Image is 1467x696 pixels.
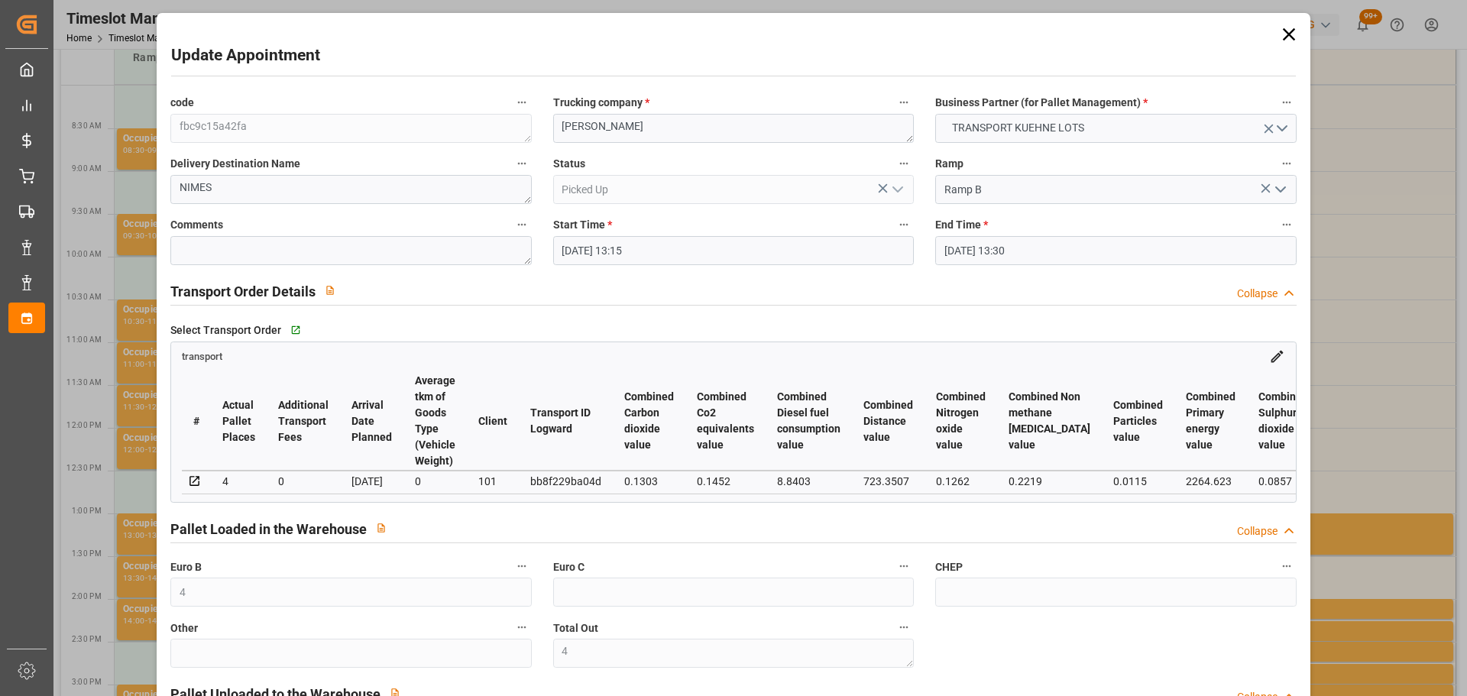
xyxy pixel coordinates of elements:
input: DD-MM-YYYY HH:MM [553,236,914,265]
button: Comments [512,215,532,235]
th: Combined Distance value [852,372,925,471]
span: CHEP [935,559,963,575]
div: [DATE] [351,472,392,490]
th: # [182,372,211,471]
span: Other [170,620,198,636]
div: 723.3507 [863,472,913,490]
th: Combined Non methane [MEDICAL_DATA] value [997,372,1102,471]
div: 0.1303 [624,472,674,490]
button: open menu [886,178,908,202]
textarea: 4 [553,639,914,668]
span: End Time [935,217,988,233]
span: TRANSPORT KUEHNE LOTS [944,120,1092,136]
button: open menu [1268,178,1291,202]
th: Combined Carbon dioxide value [613,372,685,471]
div: 0 [415,472,455,490]
th: Combined Diesel fuel consumption value [766,372,852,471]
th: Combined Sulphur dioxide value [1247,372,1320,471]
span: Delivery Destination Name [170,156,300,172]
button: View description [316,276,345,305]
button: Euro B [512,556,532,576]
input: Type to search/select [553,175,914,204]
span: Business Partner (for Pallet Management) [935,95,1148,111]
div: Collapse [1237,523,1278,539]
button: View description [367,513,396,542]
div: Collapse [1237,286,1278,302]
span: Comments [170,217,223,233]
button: Other [512,617,532,637]
div: 101 [478,472,507,490]
th: Arrival Date Planned [340,372,403,471]
button: Trucking company * [894,92,914,112]
div: 0.1452 [697,472,754,490]
th: Average tkm of Goods Type (Vehicle Weight) [403,372,467,471]
button: End Time * [1277,215,1297,235]
span: code [170,95,194,111]
button: CHEP [1277,556,1297,576]
th: Actual Pallet Places [211,372,267,471]
a: transport [182,349,222,361]
button: Total Out [894,617,914,637]
div: bb8f229ba04d [530,472,601,490]
textarea: [PERSON_NAME] [553,114,914,143]
textarea: NIMES [170,175,531,204]
div: 4 [222,472,255,490]
div: 0.1262 [936,472,986,490]
div: 0 [278,472,329,490]
h2: Pallet Loaded in the Warehouse [170,519,367,539]
th: Combined Nitrogen oxide value [925,372,997,471]
button: code [512,92,532,112]
div: 8.8403 [777,472,840,490]
h2: Update Appointment [171,44,320,68]
button: Euro C [894,556,914,576]
span: transport [182,351,222,362]
div: 2264.623 [1186,472,1235,490]
div: 0.0857 [1258,472,1308,490]
th: Additional Transport Fees [267,372,340,471]
span: Status [553,156,585,172]
div: 0.0115 [1113,472,1163,490]
span: Total Out [553,620,598,636]
button: open menu [935,114,1296,143]
input: DD-MM-YYYY HH:MM [935,236,1296,265]
span: Trucking company [553,95,649,111]
textarea: fbc9c15a42fa [170,114,531,143]
th: Combined Primary energy value [1174,372,1247,471]
input: Type to search/select [935,175,1296,204]
div: 0.2219 [1009,472,1090,490]
button: Start Time * [894,215,914,235]
span: Select Transport Order [170,322,281,338]
th: Transport ID Logward [519,372,613,471]
button: Ramp [1277,154,1297,173]
button: Status [894,154,914,173]
th: Combined Particles value [1102,372,1174,471]
span: Ramp [935,156,963,172]
button: Delivery Destination Name [512,154,532,173]
span: Start Time [553,217,612,233]
th: Combined Co2 equivalents value [685,372,766,471]
h2: Transport Order Details [170,281,316,302]
span: Euro B [170,559,202,575]
span: Euro C [553,559,585,575]
button: Business Partner (for Pallet Management) * [1277,92,1297,112]
th: Client [467,372,519,471]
